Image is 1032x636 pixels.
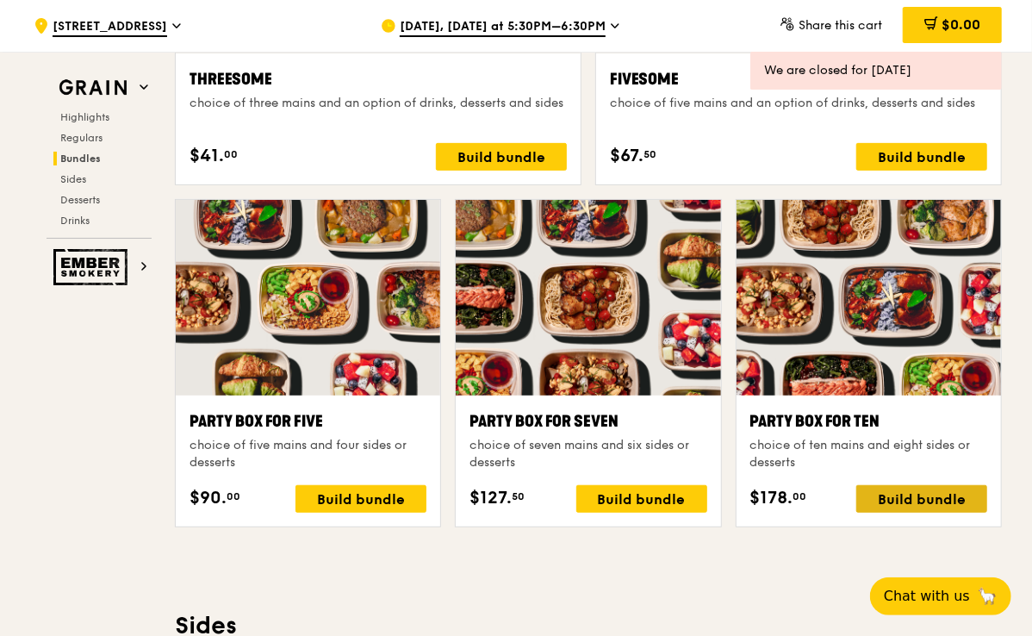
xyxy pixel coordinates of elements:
[799,18,882,33] span: Share this cart
[576,485,707,513] div: Build bundle
[60,194,100,206] span: Desserts
[224,147,238,161] span: 00
[793,489,807,503] span: 00
[750,485,793,511] span: $178.
[295,485,426,513] div: Build bundle
[512,489,525,503] span: 50
[610,143,643,169] span: $67.
[53,18,167,37] span: [STREET_ADDRESS]
[750,437,987,471] div: choice of ten mains and eight sides or desserts
[60,215,90,227] span: Drinks
[764,62,988,79] div: We are closed for [DATE]
[469,485,512,511] span: $127.
[227,489,240,503] span: 00
[977,586,998,607] span: 🦙
[190,437,426,471] div: choice of five mains and four sides or desserts
[60,173,86,185] span: Sides
[469,437,706,471] div: choice of seven mains and six sides or desserts
[436,143,567,171] div: Build bundle
[469,409,706,433] div: Party Box for Seven
[53,249,133,285] img: Ember Smokery web logo
[856,143,987,171] div: Build bundle
[60,132,103,144] span: Regulars
[610,95,987,112] div: choice of five mains and an option of drinks, desserts and sides
[190,143,224,169] span: $41.
[643,147,656,161] span: 50
[60,153,101,165] span: Bundles
[60,111,109,123] span: Highlights
[190,67,567,91] div: Threesome
[190,485,227,511] span: $90.
[190,95,567,112] div: choice of three mains and an option of drinks, desserts and sides
[190,409,426,433] div: Party Box for Five
[610,67,987,91] div: Fivesome
[884,586,970,607] span: Chat with us
[750,409,987,433] div: Party Box for Ten
[400,18,606,37] span: [DATE], [DATE] at 5:30PM–6:30PM
[856,485,987,513] div: Build bundle
[53,72,133,103] img: Grain web logo
[870,577,1011,615] button: Chat with us🦙
[942,16,980,33] span: $0.00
